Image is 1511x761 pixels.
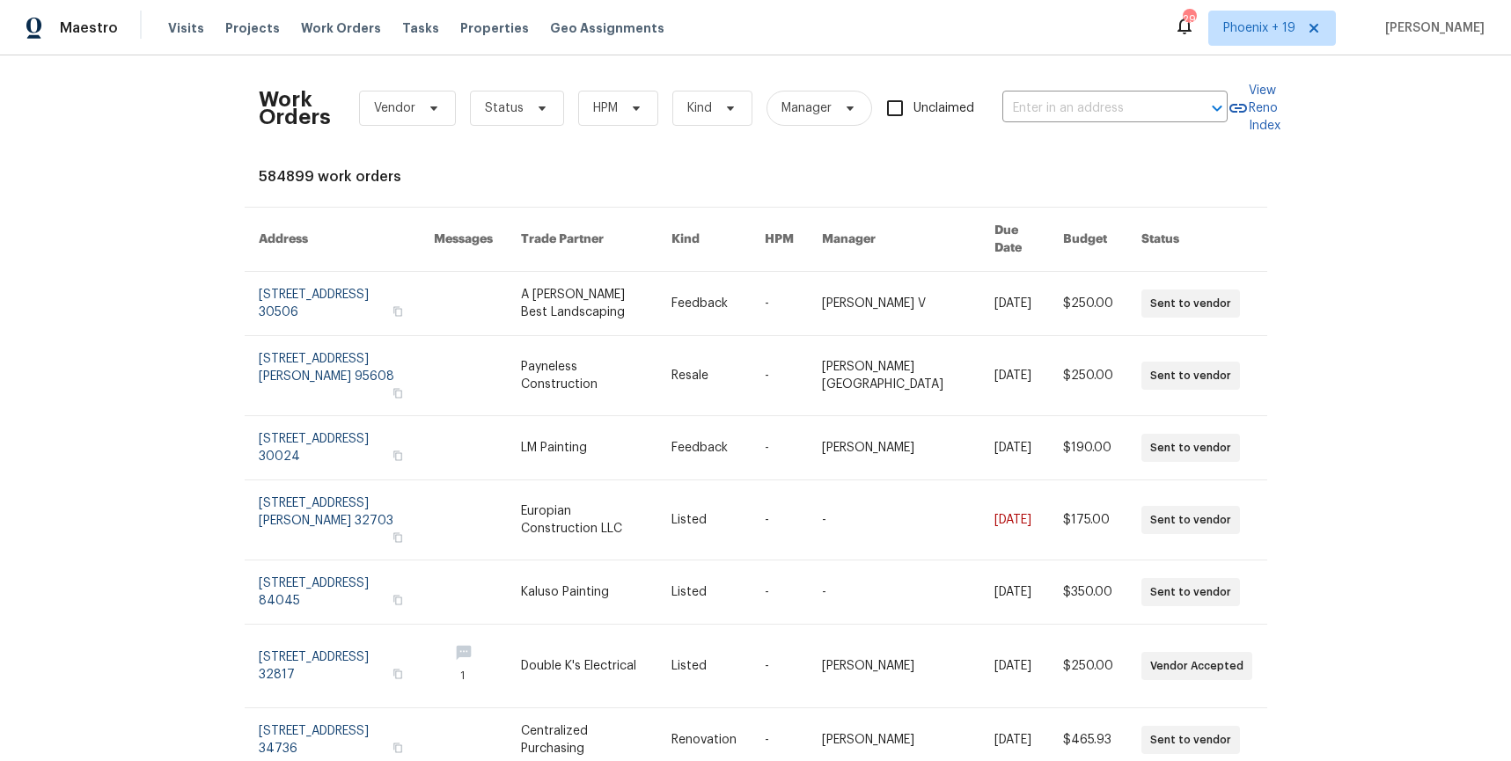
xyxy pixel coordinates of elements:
td: - [751,416,808,480]
th: Budget [1049,208,1127,272]
td: Feedback [657,416,751,480]
td: - [751,480,808,560]
td: Double K's Electrical [507,625,657,708]
span: Properties [460,19,529,37]
th: Address [245,208,421,272]
button: Copy Address [390,385,406,401]
a: View Reno Index [1228,82,1280,135]
td: - [751,336,808,416]
th: Kind [657,208,751,272]
td: [PERSON_NAME] V [808,272,980,336]
td: - [808,560,980,625]
td: Payneless Construction [507,336,657,416]
button: Copy Address [390,666,406,682]
td: A [PERSON_NAME] Best Landscaping [507,272,657,336]
th: Trade Partner [507,208,657,272]
th: Messages [420,208,507,272]
span: Phoenix + 19 [1223,19,1295,37]
td: Listed [657,480,751,560]
button: Copy Address [390,592,406,608]
td: [PERSON_NAME] [808,416,980,480]
td: Kaluso Painting [507,560,657,625]
td: [PERSON_NAME][GEOGRAPHIC_DATA] [808,336,980,416]
span: [PERSON_NAME] [1378,19,1485,37]
td: [PERSON_NAME] [808,625,980,708]
th: HPM [751,208,808,272]
div: 584899 work orders [259,168,1253,186]
span: Status [485,99,524,117]
span: Maestro [60,19,118,37]
span: Work Orders [301,19,381,37]
td: Feedback [657,272,751,336]
td: - [751,560,808,625]
span: Tasks [402,22,439,34]
span: Geo Assignments [550,19,664,37]
span: Visits [168,19,204,37]
button: Copy Address [390,530,406,545]
div: 290 [1183,11,1195,28]
td: Listed [657,625,751,708]
td: Resale [657,336,751,416]
input: Enter in an address [1002,95,1178,122]
button: Copy Address [390,304,406,319]
span: HPM [593,99,618,117]
td: LM Painting [507,416,657,480]
th: Due Date [980,208,1050,272]
th: Manager [808,208,980,272]
span: Projects [225,19,280,37]
th: Status [1127,208,1266,272]
button: Copy Address [390,448,406,464]
td: - [751,272,808,336]
td: Europian Construction LLC [507,480,657,560]
span: Manager [781,99,832,117]
h2: Work Orders [259,91,331,126]
button: Copy Address [390,740,406,756]
span: Unclaimed [913,99,974,118]
td: - [808,480,980,560]
span: Vendor [374,99,415,117]
td: - [751,625,808,708]
span: Kind [687,99,712,117]
button: Open [1205,96,1229,121]
td: Listed [657,560,751,625]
